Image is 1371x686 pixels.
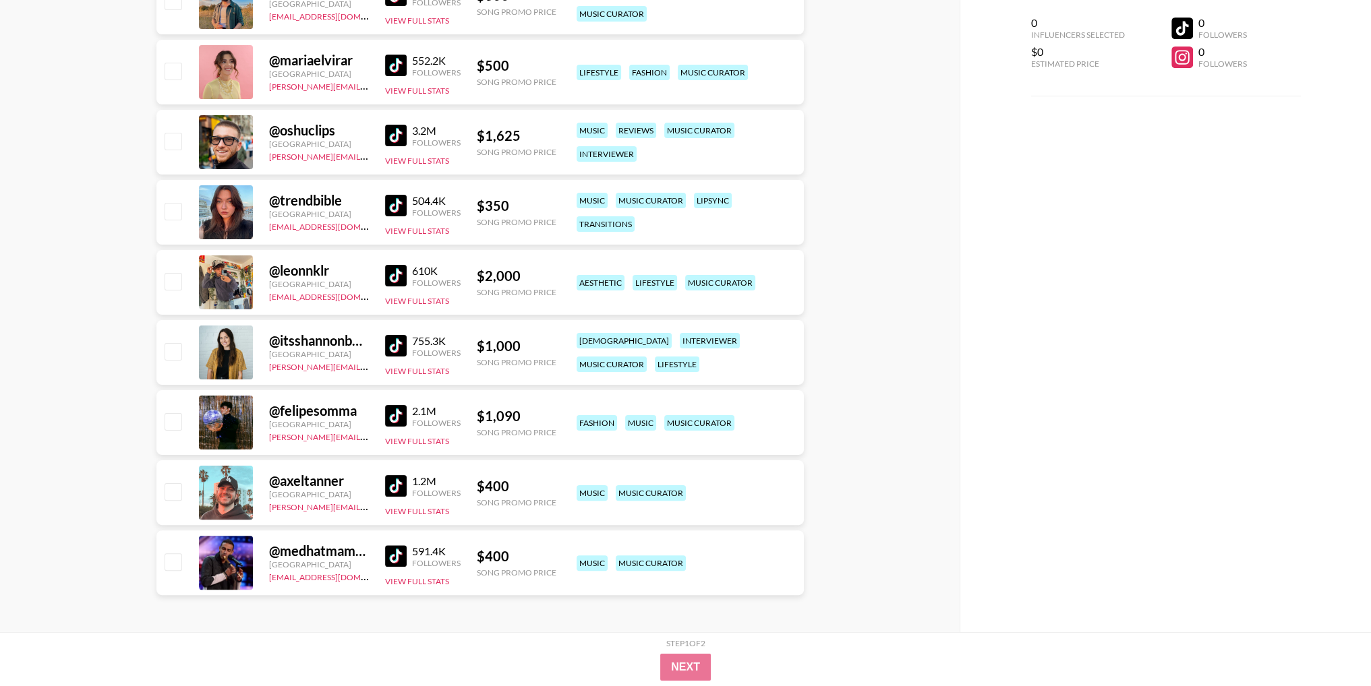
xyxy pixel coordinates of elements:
button: View Full Stats [385,436,449,446]
div: 0 [1198,16,1247,30]
div: 2.1M [412,404,461,418]
div: aesthetic [577,275,624,290]
div: @ oshuclips [269,122,369,139]
a: [PERSON_NAME][EMAIL_ADDRESS][DOMAIN_NAME] [269,359,469,372]
div: Followers [412,418,461,428]
div: Song Promo Price [477,7,556,17]
div: Song Promo Price [477,567,556,578]
div: music [577,485,608,501]
div: Song Promo Price [477,147,556,157]
button: View Full Stats [385,506,449,516]
div: Followers [1198,30,1247,40]
div: [GEOGRAPHIC_DATA] [269,419,369,429]
div: Song Promo Price [477,217,556,227]
div: Step 1 of 2 [666,638,705,648]
div: 0 [1031,16,1125,30]
button: View Full Stats [385,86,449,96]
div: @ felipesomma [269,402,369,419]
div: $ 500 [477,57,556,74]
div: $ 1,625 [477,127,556,144]
div: [GEOGRAPHIC_DATA] [269,139,369,149]
div: Followers [412,488,461,498]
div: music curator [664,123,734,138]
div: music [577,193,608,208]
div: Followers [412,67,461,77]
div: Song Promo Price [477,287,556,297]
img: TikTok [385,55,407,76]
div: [DEMOGRAPHIC_DATA] [577,333,672,348]
div: 504.4K [412,194,461,208]
div: Followers [1198,59,1247,69]
div: 552.2K [412,54,461,67]
div: $ 1,090 [477,408,556,425]
div: reviews [616,123,656,138]
div: lifestyle [633,275,677,290]
img: TikTok [385,335,407,356]
div: music [577,123,608,138]
div: music curator [685,275,755,290]
div: Followers [412,278,461,288]
div: $ 350 [477,197,556,214]
a: [EMAIL_ADDRESS][DOMAIN_NAME] [269,569,405,582]
div: music curator [664,415,734,431]
div: [GEOGRAPHIC_DATA] [269,69,369,79]
div: music curator [577,356,647,372]
div: $ 1,000 [477,338,556,354]
div: [GEOGRAPHIC_DATA] [269,349,369,359]
div: 591.4K [412,544,461,558]
div: [GEOGRAPHIC_DATA] [269,209,369,219]
div: interviewer [680,333,740,348]
div: 1.2M [412,474,461,488]
div: music curator [577,6,647,22]
button: View Full Stats [385,226,449,236]
div: Influencers Selected [1031,30,1125,40]
img: TikTok [385,545,407,567]
a: [PERSON_NAME][EMAIL_ADDRESS][DOMAIN_NAME] [269,149,469,162]
div: interviewer [577,146,637,162]
div: 755.3K [412,334,461,348]
div: @ mariaelvirar [269,52,369,69]
img: TikTok [385,125,407,146]
div: 610K [412,264,461,278]
div: @ trendbible [269,192,369,209]
div: 3.2M [412,124,461,137]
div: Followers [412,208,461,218]
div: [GEOGRAPHIC_DATA] [269,559,369,569]
img: TikTok [385,405,407,427]
div: Estimated Price [1031,59,1125,69]
button: View Full Stats [385,366,449,376]
div: [GEOGRAPHIC_DATA] [269,489,369,499]
a: [PERSON_NAME][EMAIL_ADDRESS][DOMAIN_NAME] [269,429,469,442]
div: Followers [412,558,461,568]
iframe: Drift Widget Chat Controller [1304,619,1355,670]
div: music [577,555,608,571]
div: $0 [1031,45,1125,59]
a: [PERSON_NAME][EMAIL_ADDRESS][DOMAIN_NAME] [269,79,469,92]
img: TikTok [385,195,407,216]
div: 0 [1198,45,1247,59]
button: View Full Stats [385,15,449,26]
div: music curator [678,65,748,80]
div: Song Promo Price [477,357,556,367]
a: [EMAIL_ADDRESS][DOMAIN_NAME] [269,219,405,232]
a: [PERSON_NAME][EMAIL_ADDRESS][DOMAIN_NAME] [269,499,469,512]
div: $ 400 [477,548,556,565]
button: View Full Stats [385,576,449,586]
img: TikTok [385,475,407,497]
div: music curator [616,485,686,501]
div: transitions [577,216,635,232]
button: View Full Stats [385,156,449,166]
div: lipsync [694,193,732,208]
a: [EMAIL_ADDRESS][DOMAIN_NAME] [269,289,405,302]
div: $ 400 [477,478,556,495]
div: music curator [616,193,686,208]
div: [GEOGRAPHIC_DATA] [269,279,369,289]
div: @ axeltanner [269,472,369,489]
div: fashion [629,65,670,80]
div: lifestyle [655,356,699,372]
div: lifestyle [577,65,621,80]
div: @ medhatmamdouhh [269,542,369,559]
div: music curator [616,555,686,571]
div: Followers [412,137,461,148]
button: View Full Stats [385,296,449,306]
